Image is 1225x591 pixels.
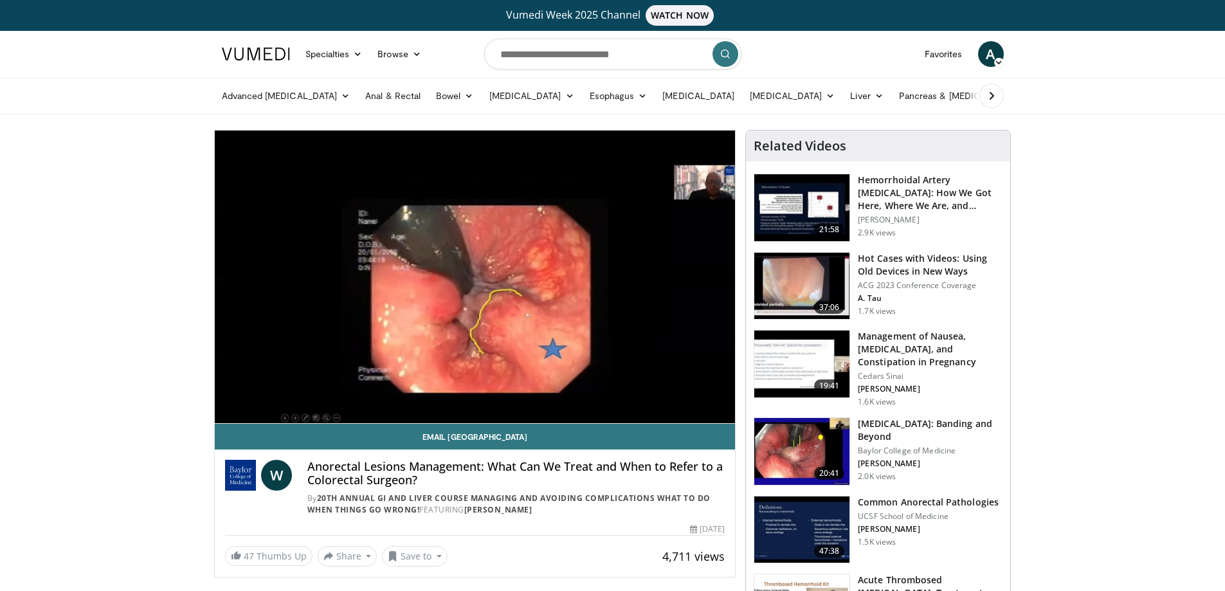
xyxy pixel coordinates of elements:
p: ACG 2023 Conference Coverage [858,280,1003,291]
span: 4,711 views [662,549,725,564]
a: Pancreas & [MEDICAL_DATA] [891,83,1042,109]
input: Search topics, interventions [484,39,741,69]
a: 19:41 Management of Nausea, [MEDICAL_DATA], and Constipation in Pregnancy Cedars Sinai [PERSON_NA... [754,330,1003,407]
h3: [MEDICAL_DATA]: Banding and Beyond [858,417,1003,443]
img: VuMedi Logo [222,48,290,60]
div: By FEATURING [307,493,725,516]
a: Advanced [MEDICAL_DATA] [214,83,358,109]
h4: Related Videos [754,138,846,154]
span: WATCH NOW [646,5,714,26]
p: 1.7K views [858,306,896,316]
span: 47 [244,550,254,562]
a: Browse [370,41,429,67]
a: Favorites [917,41,970,67]
a: Bowel [428,83,481,109]
h4: Anorectal Lesions Management: What Can We Treat and When to Refer to a Colorectal Surgeon? [307,460,725,487]
p: A. Tau [858,293,1003,304]
p: 2.0K views [858,471,896,482]
a: 47 Thumbs Up [225,546,313,566]
span: 20:41 [814,467,845,480]
a: Esophagus [582,83,655,109]
h3: Hot Cases with Videos: Using Old Devices in New Ways [858,252,1003,278]
p: [PERSON_NAME] [858,459,1003,469]
a: Vumedi Week 2025 ChannelWATCH NOW [224,5,1002,26]
p: [PERSON_NAME] [858,384,1003,394]
div: [DATE] [690,523,725,535]
p: Cedars Sinai [858,371,1003,381]
img: 13eed52e-e37f-4814-aa17-940cacb8092c.150x105_q85_crop-smart_upscale.jpg [754,253,849,320]
p: Baylor College of Medicine [858,446,1003,456]
a: Specialties [298,41,370,67]
img: adf4cb3d-0ed5-421b-97cf-4e4efda91f61.150x105_q85_crop-smart_upscale.jpg [754,496,849,563]
a: 20th Annual GI and Liver Course Managing and Avoiding Complications What To Do When Things Go Wrong! [307,493,711,515]
a: W [261,460,292,491]
span: 37:06 [814,301,845,314]
h3: Management of Nausea, [MEDICAL_DATA], and Constipation in Pregnancy [858,330,1003,368]
a: 47:38 Common Anorectal Pathologies UCSF School of Medicine [PERSON_NAME] 1.5K views [754,496,1003,564]
p: 2.9K views [858,228,896,238]
h3: Common Anorectal Pathologies [858,496,999,509]
p: 1.6K views [858,397,896,407]
a: [MEDICAL_DATA] [655,83,742,109]
a: 37:06 Hot Cases with Videos: Using Old Devices in New Ways ACG 2023 Conference Coverage A. Tau 1.... [754,252,1003,320]
a: Liver [842,83,891,109]
span: 47:38 [814,545,845,558]
video-js: Video Player [215,131,736,424]
p: 1.5K views [858,537,896,547]
a: Anal & Rectal [358,83,428,109]
p: [PERSON_NAME] [858,215,1003,225]
a: A [978,41,1004,67]
img: 51017488-4c10-4926-9dc3-d6d3957cf75a.150x105_q85_crop-smart_upscale.jpg [754,331,849,397]
p: UCSF School of Medicine [858,511,999,522]
a: Email [GEOGRAPHIC_DATA] [215,424,736,450]
button: Save to [382,546,448,567]
p: [PERSON_NAME] [858,524,999,534]
a: 21:58 Hemorrhoidal Artery [MEDICAL_DATA]: How We Got Here, Where We Are, and… [PERSON_NAME] 2.9K ... [754,174,1003,242]
span: 19:41 [814,379,845,392]
img: 20th Annual GI and Liver Course Managing and Avoiding Complications What To Do When Things Go Wrong! [225,460,256,491]
img: 93dd677f-afd7-4f52-8653-997f5284cac6.150x105_q85_crop-smart_upscale.jpg [754,174,849,241]
img: 22aa795a-6784-41dd-89c3-4384415f4887.150x105_q85_crop-smart_upscale.jpg [754,418,849,485]
h3: Hemorrhoidal Artery [MEDICAL_DATA]: How We Got Here, Where We Are, and… [858,174,1003,212]
a: [MEDICAL_DATA] [742,83,842,109]
a: [MEDICAL_DATA] [482,83,582,109]
button: Share [318,546,377,567]
a: 20:41 [MEDICAL_DATA]: Banding and Beyond Baylor College of Medicine [PERSON_NAME] 2.0K views [754,417,1003,486]
span: 21:58 [814,223,845,236]
a: [PERSON_NAME] [464,504,532,515]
